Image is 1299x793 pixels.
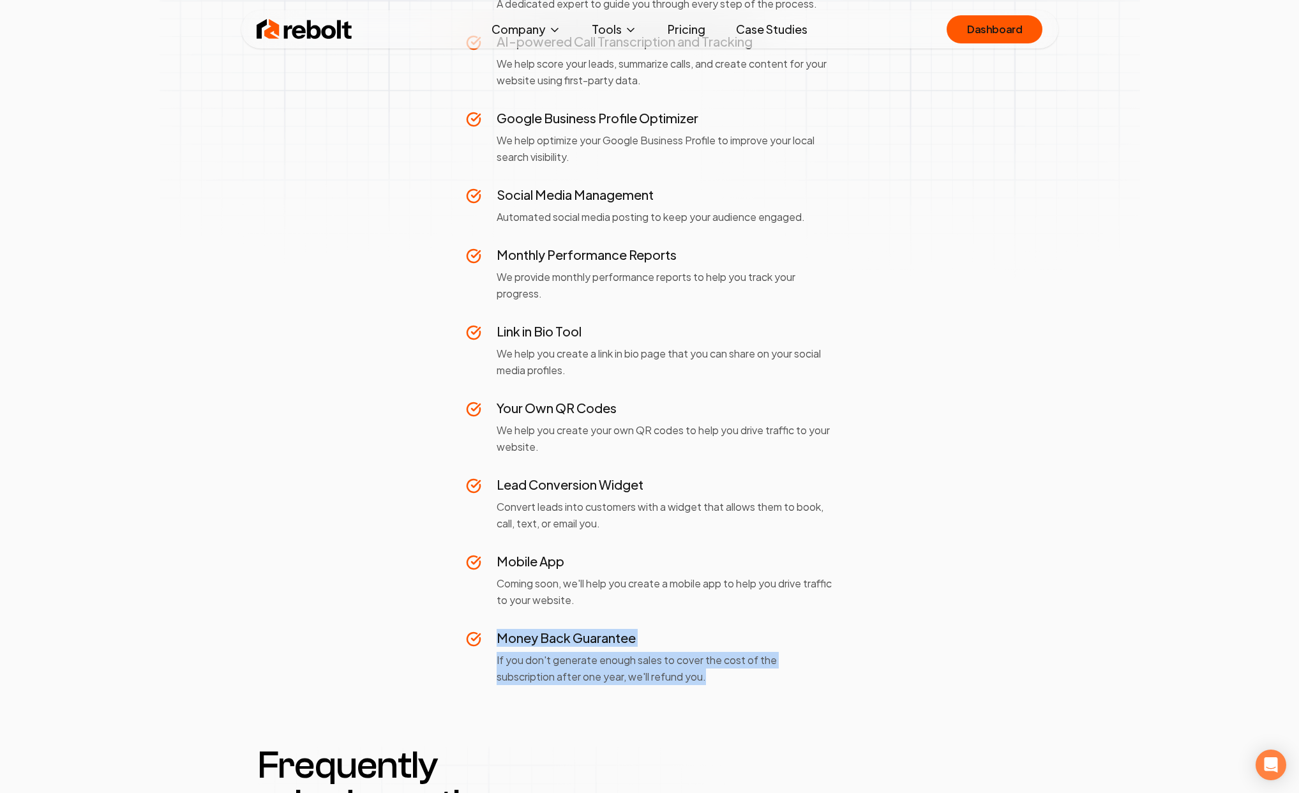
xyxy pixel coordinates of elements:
button: Company [481,17,571,42]
a: Case Studies [726,17,818,42]
p: We help score your leads, summarize calls, and create content for your website using first-party ... [497,56,834,89]
img: Rebolt Logo [257,17,352,42]
h3: Lead Conversion Widget [497,476,834,494]
p: We help you create a link in bio page that you can share on your social media profiles. [497,345,834,379]
div: Open Intercom Messenger [1256,750,1286,780]
h3: Social Media Management [497,186,834,204]
h3: Money Back Guarantee [497,629,834,647]
h3: Link in Bio Tool [497,322,834,340]
button: Tools [582,17,647,42]
a: Pricing [657,17,716,42]
p: If you don't generate enough sales to cover the cost of the subscription after one year, we'll re... [497,652,834,685]
p: We help optimize your Google Business Profile to improve your local search visibility. [497,132,834,165]
a: Dashboard [947,15,1042,43]
p: Automated social media posting to keep your audience engaged. [497,209,834,225]
h3: Monthly Performance Reports [497,246,834,264]
p: Coming soon, we'll help you create a mobile app to help you drive traffic to your website. [497,575,834,608]
p: Convert leads into customers with a widget that allows them to book, call, text, or email you. [497,499,834,532]
p: We help you create your own QR codes to help you drive traffic to your website. [497,422,834,455]
p: We provide monthly performance reports to help you track your progress. [497,269,834,302]
h3: Mobile App [497,552,834,570]
h3: Your Own QR Codes [497,399,834,417]
h3: Google Business Profile Optimizer [497,109,834,127]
